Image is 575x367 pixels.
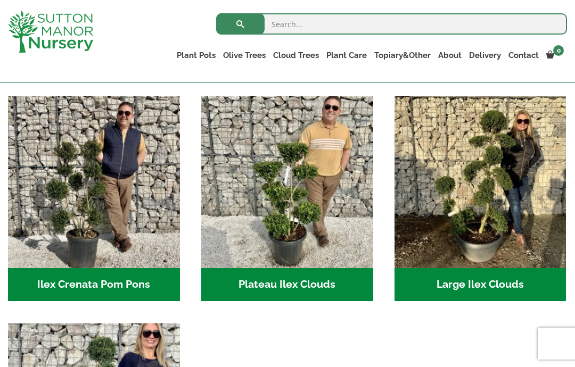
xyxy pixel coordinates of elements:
[216,13,567,35] input: Search...
[395,96,566,301] a: Visit product category Large Ilex Clouds
[8,96,180,301] a: Visit product category Ilex Crenata Pom Pons
[173,48,219,63] a: Plant Pots
[201,96,373,301] a: Visit product category Plateau Ilex Clouds
[201,96,373,268] img: Plateau Ilex Clouds
[465,48,505,63] a: Delivery
[553,45,564,56] span: 0
[543,48,567,63] a: 0
[8,268,180,301] h2: Ilex Crenata Pom Pons
[505,48,543,63] a: Contact
[201,268,373,301] h2: Plateau Ilex Clouds
[395,268,566,301] h2: Large Ilex Clouds
[395,96,566,268] img: Large Ilex Clouds
[8,96,180,268] img: Ilex Crenata Pom Pons
[371,48,434,63] a: Topiary&Other
[8,11,93,53] img: logo
[323,48,371,63] a: Plant Care
[219,48,269,63] a: Olive Trees
[269,48,323,63] a: Cloud Trees
[434,48,465,63] a: About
